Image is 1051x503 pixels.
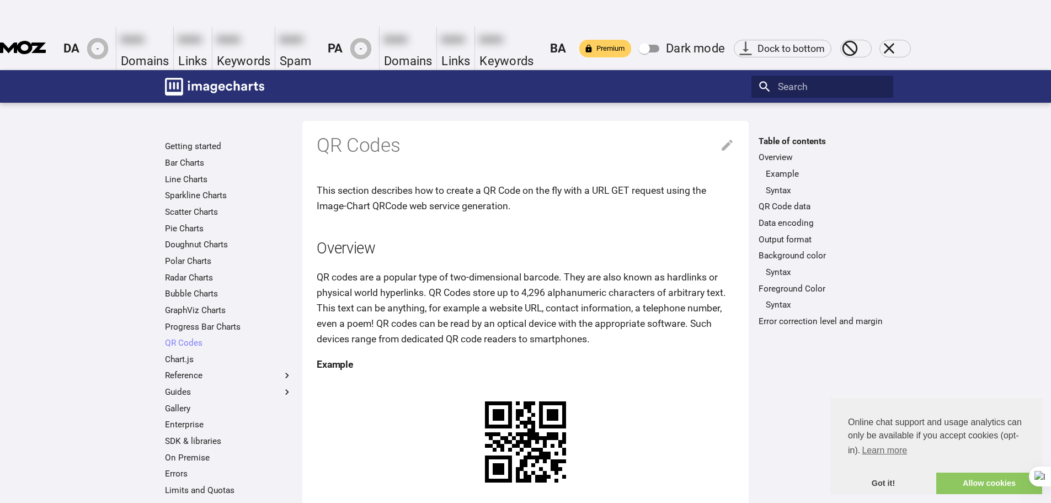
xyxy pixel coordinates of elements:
p: QR codes are a popular type of two-dimensional barcode. They are also known as hardlinks or physi... [317,269,734,347]
h4: Example [317,357,734,372]
a: Data encoding [759,218,886,229]
a: Chart.js [165,354,292,365]
a: Getting started [165,141,292,152]
label: Reference [165,370,292,381]
span: Premium [590,44,631,52]
img: logo [165,78,264,96]
svg: Hide MozBar on this domain [841,39,859,57]
p: Domains [384,52,432,70]
nav: Foreground Color [759,299,886,310]
a: Example [766,168,886,179]
a: GraphViz Charts [165,305,292,316]
h2: Number of keywords for which this site ranks within the top 50 positions on Google US. [479,34,533,45]
div: Predicts a root domain's ranking potential relative to the domains in our index. [63,35,111,62]
a: allow cookies [936,473,1042,495]
nav: Table of contents [751,136,893,327]
a: QR Codes [165,337,292,348]
div: Dock to bottom [734,40,831,57]
span: Online chat support and usage analytics can only be available if you accept cookies (opt-in). [848,416,1025,459]
p: Keywords [217,52,271,70]
a: QR Code data [759,201,886,212]
h2: Number of keywords for which this site ranks within the top 50 positions on Google US. [217,34,271,45]
svg: Close toolbar [880,39,898,57]
a: Doughnut Charts [165,239,292,250]
h2: Number of unique external linking domains. Two or more links from the same website are counted as... [384,34,432,45]
a: Line Charts [165,174,292,185]
a: Background color [759,250,886,261]
div: Brand Authority™ is a score (1-100) developed by Moz that measures the total strength of a brand. [550,41,566,55]
span: Dock to bottom [751,43,831,54]
a: Bar Charts [165,157,292,168]
div: cookieconsent [830,398,1042,494]
a: learn more about cookies [860,442,909,459]
text: - [360,44,362,53]
a: Progress Bar Charts [165,321,292,332]
a: Bubble Charts [165,288,292,299]
a: Error correction level and margin [759,316,886,327]
label: Guides [165,386,292,398]
div: Predicts a page's ranking potential in search engines based on an algorithm of link metrics. [328,35,375,62]
a: Sparkline Charts [165,190,292,201]
a: Enterprise [165,419,292,430]
h2: Overview [317,238,734,260]
a: Limits and Quotas [165,485,292,496]
a: Image-Charts documentation [160,73,269,100]
a: Output format [759,234,886,245]
h1: PA [328,41,343,55]
nav: Background color [759,267,886,278]
label: Table of contents [751,136,893,147]
a: SDK & libraries [165,436,292,447]
a: Gallery [165,403,292,414]
h2: Number of unique external linking domains. Two or more links from the same website are counted as... [121,34,169,45]
text: - [97,44,99,53]
a: Foreground Color [759,283,886,294]
a: Syntax [766,299,886,310]
h2: Number of unique pages linking to a target. Two or more links from the same page on a website are... [441,34,470,45]
a: Errors [165,468,292,479]
a: Pie Charts [165,223,292,234]
h1: BA [550,41,566,55]
div: Hide MozBar on this domain [840,40,872,57]
h2: Number of unique pages linking to a target. Two or more links from the same page on a website are... [178,34,207,45]
a: Polar Charts [165,256,292,267]
p: Spam [280,52,311,70]
p: Domains [121,52,169,70]
div: Close toolbar [879,40,911,57]
nav: Overview [759,168,886,196]
p: Links [441,52,470,70]
span: Dark mode [666,39,725,57]
img: chart [466,382,585,502]
input: Search [751,76,893,98]
a: Syntax [766,267,886,278]
a: Overview [759,152,886,163]
p: Links [178,52,207,70]
h2: Represents the percentage of sites with similar features we've found to be penalized or banned by... [280,34,311,45]
p: Keywords [479,52,533,70]
a: dismiss cookie message [830,473,936,495]
h1: DA [63,41,79,55]
h1: QR Codes [317,133,734,158]
p: This section describes how to create a QR Code on the fly with a URL GET request using the Image-... [317,183,734,214]
a: On Premise [165,452,292,463]
a: Scatter Charts [165,207,292,218]
a: Syntax [766,185,886,196]
nav: Header [156,70,896,103]
a: Radar Charts [165,272,292,283]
